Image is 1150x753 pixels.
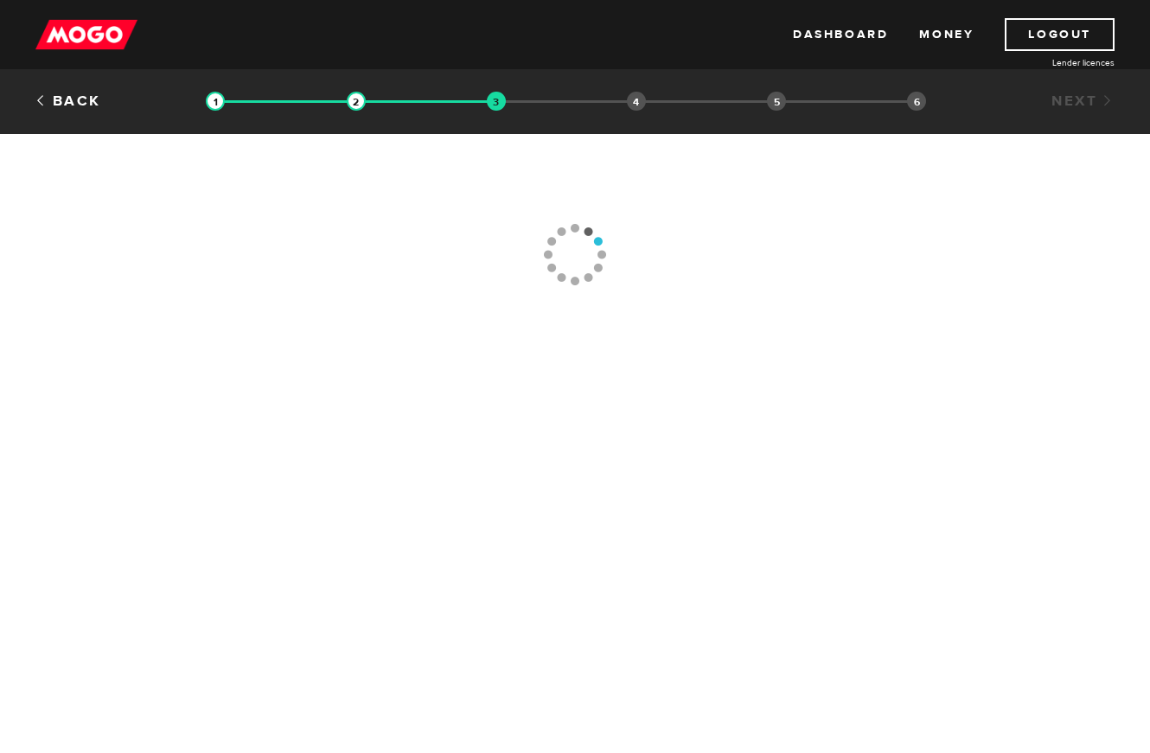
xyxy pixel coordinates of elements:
img: transparent-188c492fd9eaac0f573672f40bb141c2.gif [487,92,506,111]
a: Logout [1005,18,1115,51]
img: transparent-188c492fd9eaac0f573672f40bb141c2.gif [347,92,366,111]
a: Lender licences [985,56,1115,69]
img: loading-colorWheel_medium.gif [543,157,608,352]
a: Dashboard [793,18,888,51]
img: mogo_logo-11ee424be714fa7cbb0f0f49df9e16ec.png [35,18,137,51]
a: Back [35,92,101,111]
a: Next [1051,92,1115,111]
img: transparent-188c492fd9eaac0f573672f40bb141c2.gif [206,92,225,111]
a: Money [919,18,974,51]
